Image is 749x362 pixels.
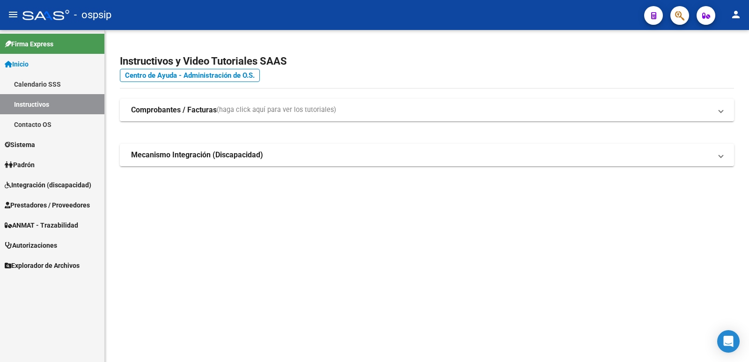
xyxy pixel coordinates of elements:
[5,260,80,271] span: Explorador de Archivos
[131,150,263,160] strong: Mecanismo Integración (Discapacidad)
[5,59,29,69] span: Inicio
[5,39,53,49] span: Firma Express
[5,160,35,170] span: Padrón
[120,52,734,70] h2: Instructivos y Video Tutoriales SAAS
[5,140,35,150] span: Sistema
[7,9,19,20] mat-icon: menu
[120,144,734,166] mat-expansion-panel-header: Mecanismo Integración (Discapacidad)
[120,69,260,82] a: Centro de Ayuda - Administración de O.S.
[5,220,78,230] span: ANMAT - Trazabilidad
[5,200,90,210] span: Prestadores / Proveedores
[5,180,91,190] span: Integración (discapacidad)
[5,240,57,251] span: Autorizaciones
[131,105,217,115] strong: Comprobantes / Facturas
[120,99,734,121] mat-expansion-panel-header: Comprobantes / Facturas(haga click aquí para ver los tutoriales)
[74,5,111,25] span: - ospsip
[730,9,742,20] mat-icon: person
[217,105,336,115] span: (haga click aquí para ver los tutoriales)
[717,330,740,353] div: Open Intercom Messenger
